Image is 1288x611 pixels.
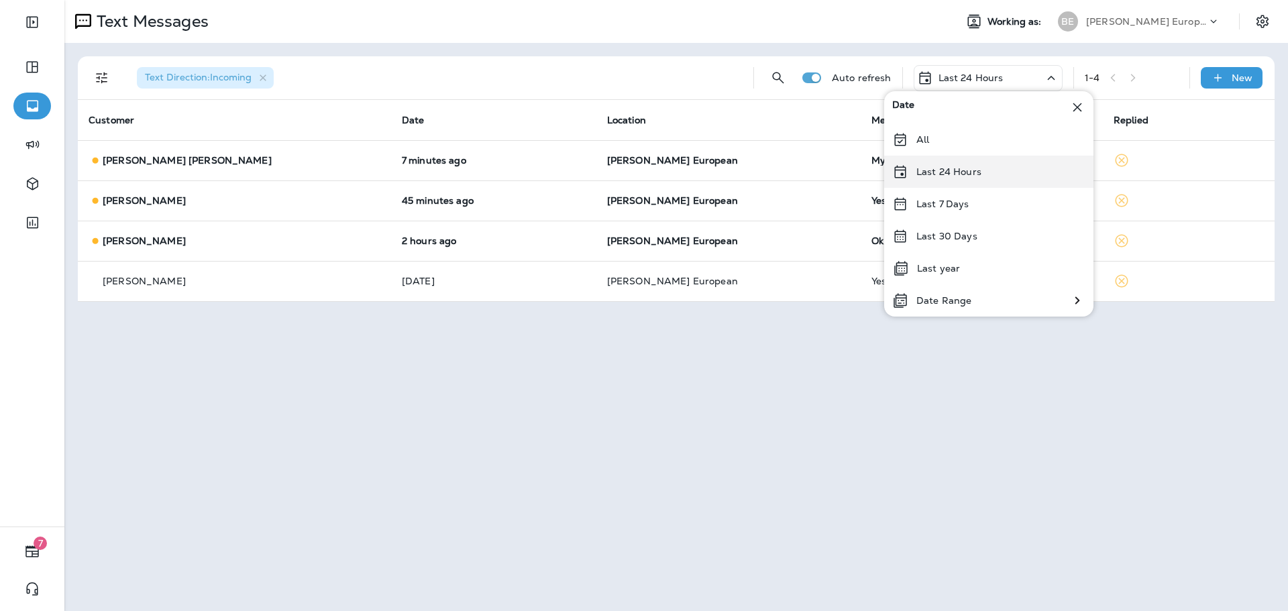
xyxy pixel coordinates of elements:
[916,295,971,306] p: Date Range
[137,67,274,89] div: Text Direction:Incoming
[89,64,115,91] button: Filters
[145,71,252,83] span: Text Direction : Incoming
[607,235,738,247] span: [PERSON_NAME] European
[938,72,1004,83] p: Last 24 Hours
[103,195,186,206] p: [PERSON_NAME]
[1086,16,1207,27] p: [PERSON_NAME] European Autoworks
[765,64,792,91] button: Search Messages
[607,154,738,166] span: [PERSON_NAME] European
[987,16,1044,27] span: Working as:
[103,276,186,286] p: [PERSON_NAME]
[916,231,977,241] p: Last 30 Days
[871,195,1092,206] div: Yes
[607,195,738,207] span: [PERSON_NAME] European
[917,263,960,274] p: Last year
[916,199,969,209] p: Last 7 Days
[607,275,738,287] span: [PERSON_NAME] European
[103,155,272,166] p: [PERSON_NAME] [PERSON_NAME]
[402,235,586,246] p: Oct 6, 2025 09:38 AM
[892,99,915,115] span: Date
[832,72,892,83] p: Auto refresh
[1250,9,1275,34] button: Settings
[871,276,1092,286] div: Yes
[13,538,51,565] button: 7
[402,195,586,206] p: Oct 6, 2025 11:15 AM
[1232,72,1252,83] p: New
[607,114,646,126] span: Location
[871,114,912,126] span: Message
[103,235,186,246] p: [PERSON_NAME]
[916,166,981,177] p: Last 24 Hours
[916,134,929,145] p: All
[1114,114,1148,126] span: Replied
[13,9,51,36] button: Expand Sidebar
[34,537,47,550] span: 7
[89,114,134,126] span: Customer
[91,11,209,32] p: Text Messages
[402,155,586,166] p: Oct 6, 2025 11:52 AM
[871,235,1092,246] div: Ok Thank you
[402,114,425,126] span: Date
[871,155,1092,166] div: My is already fix thanks
[1085,72,1099,83] div: 1 - 4
[1058,11,1078,32] div: BE
[402,276,586,286] p: Oct 5, 2025 11:12 AM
